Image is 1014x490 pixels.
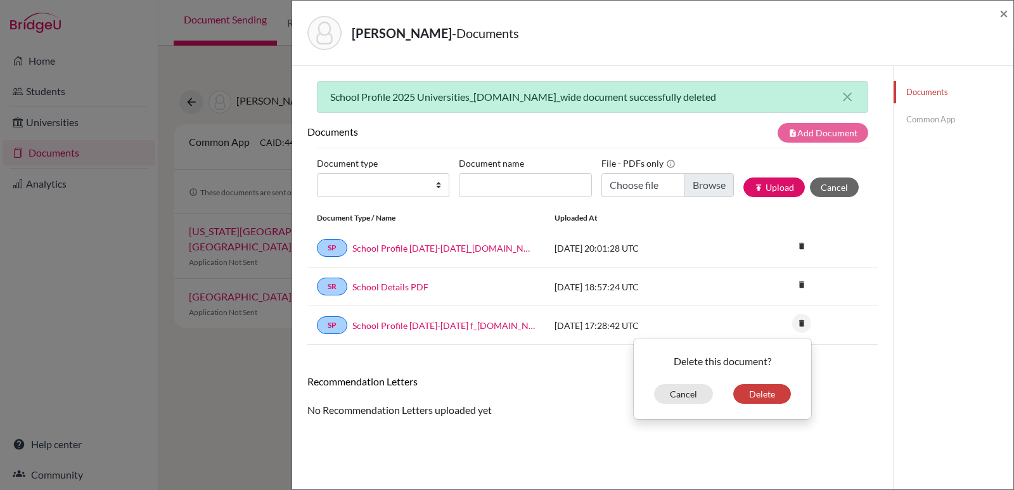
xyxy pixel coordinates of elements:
[317,278,347,295] a: SR
[840,89,855,105] button: close
[545,242,735,255] div: [DATE] 20:01:28 UTC
[754,183,763,192] i: publish
[792,277,811,294] a: delete
[352,280,428,293] a: School Details PDF
[317,239,347,257] a: SP
[894,81,1013,103] a: Documents
[452,25,519,41] span: - Documents
[633,338,812,420] div: delete
[459,153,524,173] label: Document name
[307,375,878,387] h6: Recommendation Letters
[792,316,811,333] a: delete
[644,354,801,369] p: Delete this document?
[317,316,347,334] a: SP
[792,314,811,333] i: delete
[654,384,713,404] button: Cancel
[317,81,868,113] div: School Profile 2025 Universities_[DOMAIN_NAME]_wide document successfully deleted
[545,319,735,332] div: [DATE] 17:28:42 UTC
[743,177,805,197] button: publishUpload
[601,153,676,173] label: File - PDFs only
[788,129,797,138] i: note_add
[792,275,811,294] i: delete
[792,236,811,255] i: delete
[894,108,1013,131] a: Common App
[733,384,791,404] button: Delete
[307,126,593,138] h6: Documents
[317,153,378,173] label: Document type
[545,212,735,224] div: Uploaded at
[307,375,878,418] div: No Recommendation Letters uploaded yet
[792,238,811,255] a: delete
[778,123,868,143] button: note_addAdd Document
[307,212,545,224] div: Document Type / Name
[352,319,536,332] a: School Profile [DATE]-[DATE] f_[DOMAIN_NAME]_wide
[810,177,859,197] button: Cancel
[545,280,735,293] div: [DATE] 18:57:24 UTC
[352,25,452,41] strong: [PERSON_NAME]
[999,4,1008,22] span: ×
[999,6,1008,21] button: Close
[352,242,536,255] a: School Profile [DATE]-[DATE]_[DOMAIN_NAME]_wide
